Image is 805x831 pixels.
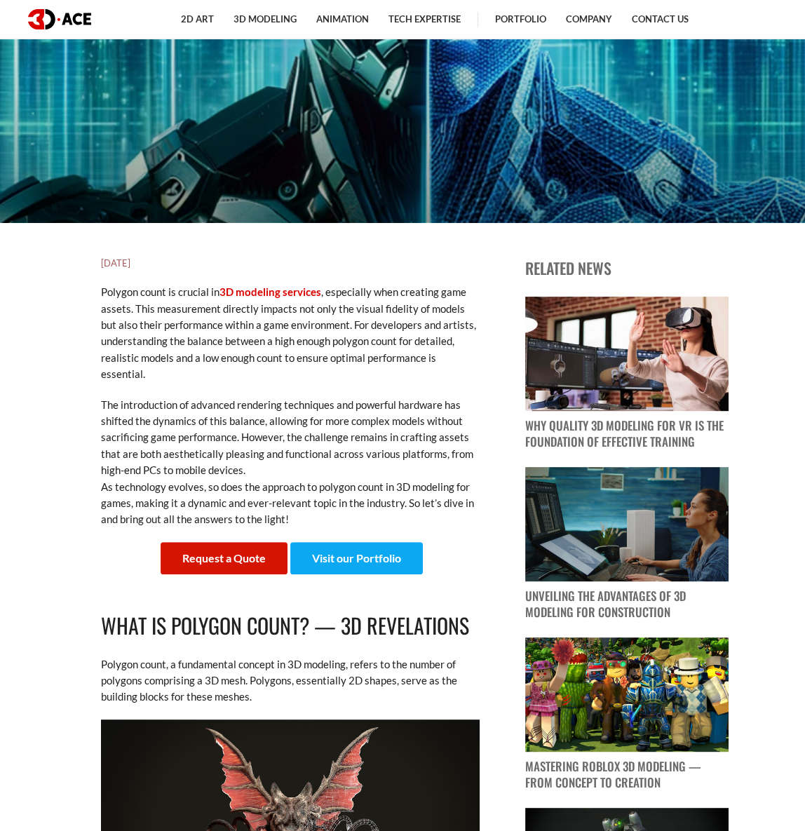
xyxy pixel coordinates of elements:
[101,609,480,642] h2: What Is Polygon Count? — 3D Revelations
[101,284,480,382] p: Polygon count is crucial in , especially when creating game assets. This measurement directly imp...
[525,297,729,411] img: blog post image
[525,637,729,752] img: blog post image
[290,542,423,574] a: Visit our Portfolio
[525,759,729,791] p: Mastering Roblox 3D Modeling — From Concept to Creation
[525,256,729,280] p: Related news
[525,418,729,450] p: Why Quality 3D Modeling for VR Is the Foundation of Effective Training
[525,637,729,791] a: blog post image Mastering Roblox 3D Modeling — From Concept to Creation
[219,285,321,298] a: 3D modeling services
[525,588,729,621] p: Unveiling the Advantages of 3D Modeling for Construction
[101,656,480,705] p: Polygon count, a fundamental concept in 3D modeling, refers to the number of polygons comprising ...
[28,9,91,29] img: logo dark
[525,467,729,581] img: blog post image
[101,397,480,528] p: The introduction of advanced rendering techniques and powerful hardware has shifted the dynamics ...
[525,297,729,450] a: blog post image Why Quality 3D Modeling for VR Is the Foundation of Effective Training
[101,256,480,270] h5: [DATE]
[161,542,287,574] a: Request a Quote
[525,467,729,621] a: blog post image Unveiling the Advantages of 3D Modeling for Construction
